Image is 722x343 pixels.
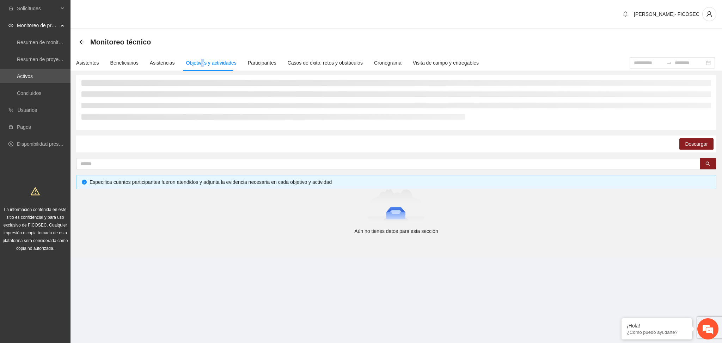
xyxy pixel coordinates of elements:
span: Monitoreo técnico [90,36,151,48]
a: Activos [17,73,33,79]
span: bell [620,11,631,17]
span: Solicitudes [17,1,59,16]
div: Objetivos y actividades [186,59,237,67]
span: swap-right [666,60,672,66]
span: arrow-left [79,39,85,45]
span: La información contenida en este sitio es confidencial y para uso exclusivo de FICOSEC. Cualquier... [3,207,68,251]
span: eye [8,23,13,28]
div: Minimizar ventana de chat en vivo [116,4,133,20]
a: Resumen de proyectos aprobados [17,56,92,62]
img: Aún no tienes datos para esta sección [368,189,425,224]
div: Visita de campo y entregables [413,59,479,67]
div: Aún no tienes datos para esta sección [79,227,714,235]
span: info-circle [82,180,87,185]
a: Disponibilidad presupuestal [17,141,77,147]
span: user [703,11,716,17]
div: Especifica cuántos participantes fueron atendidos y adjunta la evidencia necesaria en cada objeti... [90,178,711,186]
span: search [705,161,710,167]
div: ¡Hola! [627,323,687,329]
a: Usuarios [18,107,37,113]
span: inbox [8,6,13,11]
button: user [702,7,716,21]
div: Cronograma [374,59,402,67]
p: ¿Cómo puedo ayudarte? [627,330,687,335]
button: Descargar [679,138,714,150]
span: Estamos en línea. [41,94,97,166]
span: Descargar [685,140,708,148]
button: bell [620,8,631,20]
div: Back [79,39,85,45]
div: Asistencias [150,59,175,67]
div: Chatee con nosotros ahora [37,36,118,45]
div: Asistentes [76,59,99,67]
div: Participantes [248,59,276,67]
a: Resumen de monitoreo [17,40,68,45]
span: to [666,60,672,66]
div: Casos de éxito, retos y obstáculos [288,59,363,67]
span: [PERSON_NAME]- FICOSEC [634,11,699,17]
textarea: Escriba su mensaje y pulse “Intro” [4,193,134,217]
span: Monitoreo de proyectos [17,18,59,32]
a: Concluidos [17,90,41,96]
button: search [700,158,716,169]
div: Beneficiarios [110,59,139,67]
a: Pagos [17,124,31,130]
span: warning [31,187,40,196]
